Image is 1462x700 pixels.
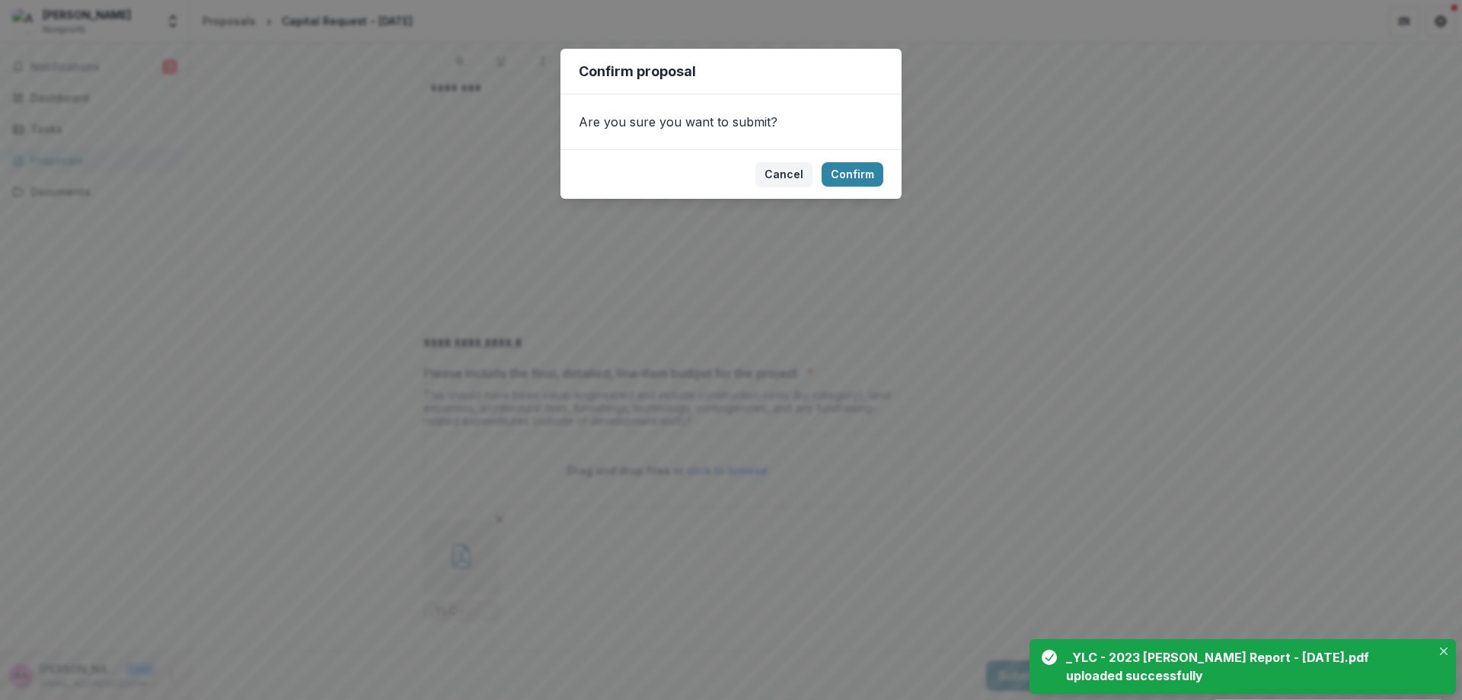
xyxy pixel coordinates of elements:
div: _YLC - 2023 [PERSON_NAME] Report - [DATE].pdf uploaded successfully [1066,648,1425,685]
button: Confirm [822,162,883,187]
div: Notifications-bottom-right [1023,633,1462,700]
button: Close [1435,642,1453,660]
header: Confirm proposal [560,49,902,94]
div: Are you sure you want to submit? [560,94,902,149]
button: Cancel [755,162,812,187]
